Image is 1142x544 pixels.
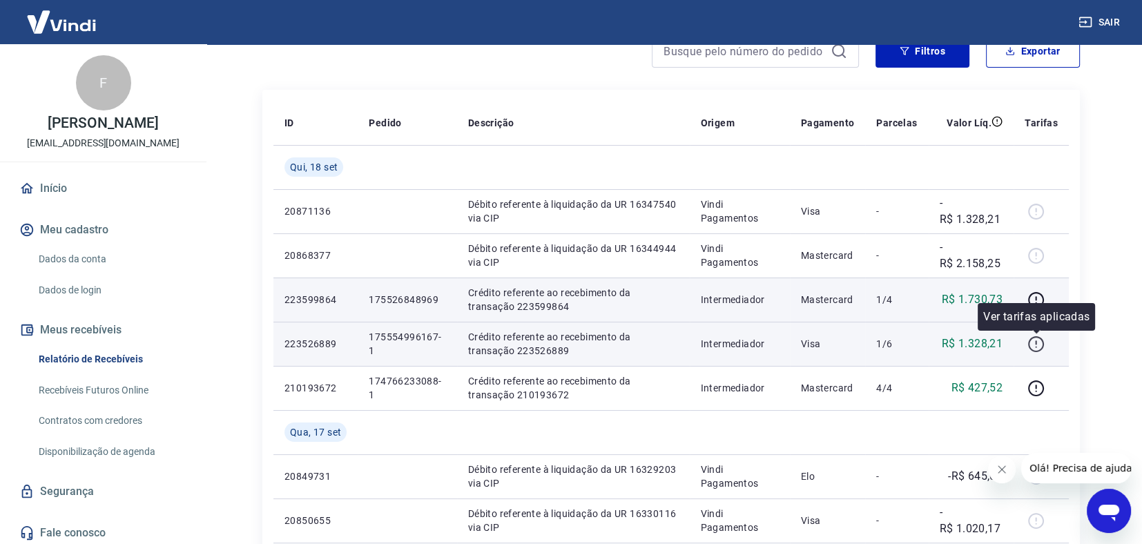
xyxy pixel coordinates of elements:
[801,293,855,307] p: Mastercard
[284,381,347,395] p: 210193672
[876,381,917,395] p: 4/4
[940,195,1003,228] p: -R$ 1.328,21
[468,116,514,130] p: Descrição
[876,514,917,527] p: -
[801,337,855,351] p: Visa
[76,55,131,110] div: F
[284,204,347,218] p: 20871136
[951,380,1003,396] p: R$ 427,52
[942,336,1003,352] p: R$ 1.328,21
[801,204,855,218] p: Visa
[369,374,445,402] p: 174766233088-1
[284,293,347,307] p: 223599864
[290,160,338,174] span: Qui, 18 set
[876,469,917,483] p: -
[8,10,116,21] span: Olá! Precisa de ajuda?
[701,197,779,225] p: Vindi Pagamentos
[1087,489,1131,533] iframe: Botão para abrir a janela de mensagens
[1021,453,1131,483] iframe: Mensagem da empresa
[17,1,106,43] img: Vindi
[876,116,917,130] p: Parcelas
[876,293,917,307] p: 1/4
[284,514,347,527] p: 20850655
[290,425,341,439] span: Qua, 17 set
[33,345,190,373] a: Relatório de Recebíveis
[284,469,347,483] p: 20849731
[947,116,991,130] p: Valor Líq.
[33,276,190,304] a: Dados de login
[468,242,679,269] p: Débito referente à liquidação da UR 16344944 via CIP
[876,337,917,351] p: 1/6
[468,507,679,534] p: Débito referente à liquidação da UR 16330116 via CIP
[284,337,347,351] p: 223526889
[701,293,779,307] p: Intermediador
[876,204,917,218] p: -
[27,136,180,150] p: [EMAIL_ADDRESS][DOMAIN_NAME]
[701,116,735,130] p: Origem
[701,242,779,269] p: Vindi Pagamentos
[983,309,1090,325] p: Ver tarifas aplicadas
[988,456,1016,483] iframe: Fechar mensagem
[33,438,190,466] a: Disponibilização de agenda
[876,249,917,262] p: -
[875,35,969,68] button: Filtros
[284,116,294,130] p: ID
[701,381,779,395] p: Intermediador
[664,41,825,61] input: Busque pelo número do pedido
[701,337,779,351] p: Intermediador
[801,381,855,395] p: Mastercard
[369,116,401,130] p: Pedido
[33,407,190,435] a: Contratos com credores
[17,315,190,345] button: Meus recebíveis
[986,35,1080,68] button: Exportar
[369,330,445,358] p: 175554996167-1
[48,116,158,130] p: [PERSON_NAME]
[948,468,1003,485] p: -R$ 645,04
[468,330,679,358] p: Crédito referente ao recebimento da transação 223526889
[284,249,347,262] p: 20868377
[468,286,679,313] p: Crédito referente ao recebimento da transação 223599864
[1076,10,1125,35] button: Sair
[801,249,855,262] p: Mastercard
[801,514,855,527] p: Visa
[17,476,190,507] a: Segurança
[801,469,855,483] p: Elo
[17,173,190,204] a: Início
[369,293,445,307] p: 175526848969
[940,504,1003,537] p: -R$ 1.020,17
[17,215,190,245] button: Meu cadastro
[468,374,679,402] p: Crédito referente ao recebimento da transação 210193672
[701,463,779,490] p: Vindi Pagamentos
[33,376,190,405] a: Recebíveis Futuros Online
[468,197,679,225] p: Débito referente à liquidação da UR 16347540 via CIP
[940,239,1003,272] p: -R$ 2.158,25
[701,507,779,534] p: Vindi Pagamentos
[33,245,190,273] a: Dados da conta
[468,463,679,490] p: Débito referente à liquidação da UR 16329203 via CIP
[942,291,1003,308] p: R$ 1.730,73
[801,116,855,130] p: Pagamento
[1025,116,1058,130] p: Tarifas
